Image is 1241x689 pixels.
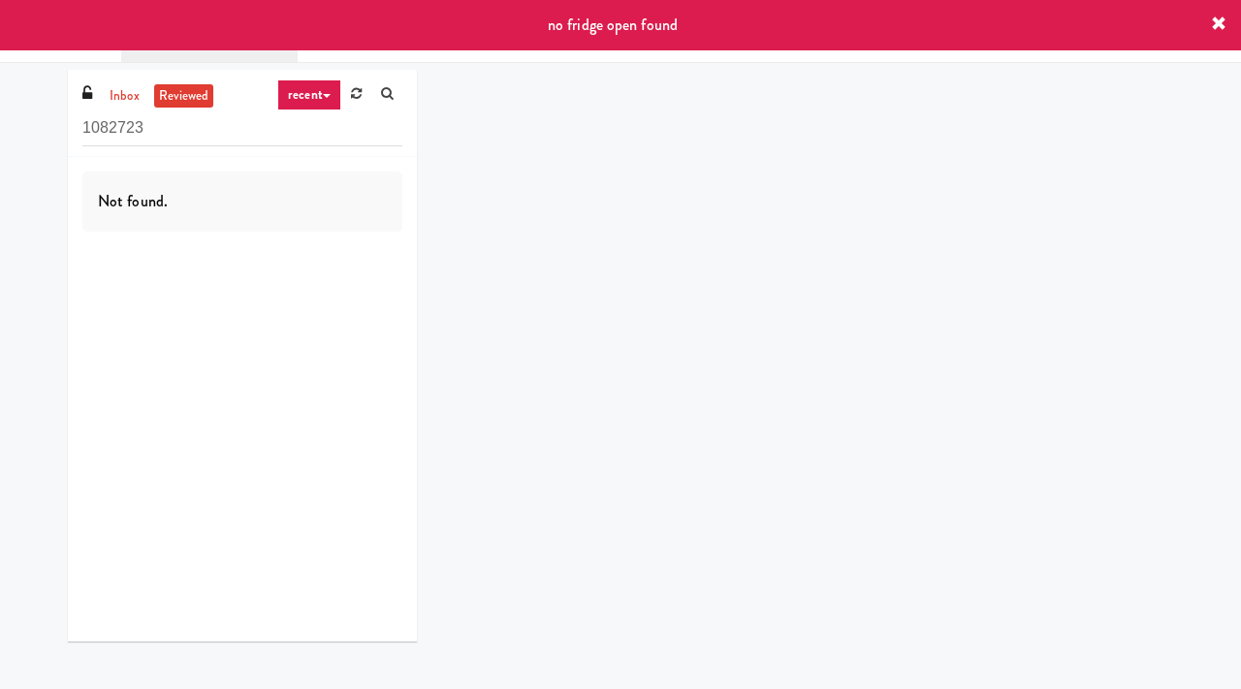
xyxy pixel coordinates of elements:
a: recent [277,79,341,110]
a: inbox [105,84,144,109]
span: Not found. [98,190,168,212]
a: reviewed [154,84,214,109]
span: no fridge open found [548,14,678,36]
input: Search vision orders [82,110,402,146]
